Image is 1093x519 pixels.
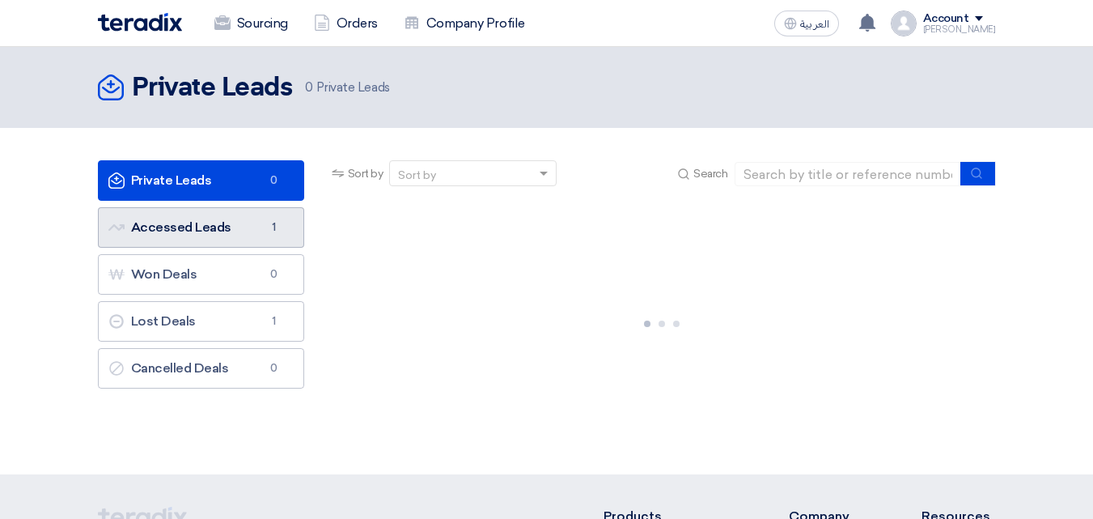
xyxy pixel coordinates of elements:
[98,160,304,201] a: Private Leads0
[923,25,996,34] div: [PERSON_NAME]
[891,11,917,36] img: profile_test.png
[305,80,313,95] span: 0
[301,6,391,41] a: Orders
[265,360,284,376] span: 0
[98,13,182,32] img: Teradix logo
[391,6,538,41] a: Company Profile
[800,19,829,30] span: العربية
[265,172,284,189] span: 0
[98,348,304,389] a: Cancelled Deals0
[265,313,284,330] span: 1
[98,301,304,342] a: Lost Deals1
[98,207,304,248] a: Accessed Leads1
[923,12,969,26] div: Account
[693,165,727,182] span: Search
[98,254,304,295] a: Won Deals0
[201,6,301,41] a: Sourcing
[774,11,839,36] button: العربية
[265,219,284,236] span: 1
[735,162,961,186] input: Search by title or reference number
[132,72,293,104] h2: Private Leads
[305,79,389,97] span: Private Leads
[398,167,436,184] div: Sort by
[265,266,284,283] span: 0
[348,165,383,182] span: Sort by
